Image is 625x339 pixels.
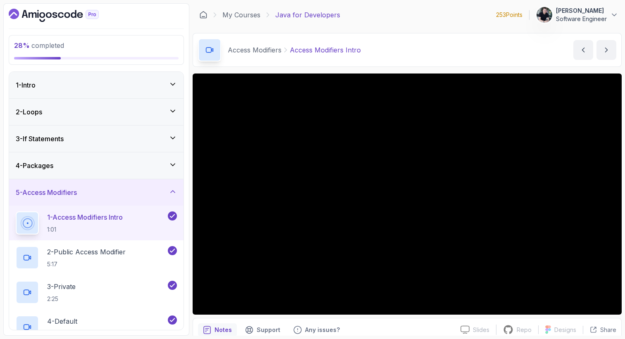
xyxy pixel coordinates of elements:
[16,107,42,117] h3: 2 - Loops
[228,45,281,55] p: Access Modifiers
[14,41,64,50] span: completed
[47,295,76,303] p: 2:25
[583,326,616,334] button: Share
[537,7,552,23] img: user profile image
[289,323,345,337] button: Feedback button
[198,323,237,337] button: notes button
[536,7,618,23] button: user profile image[PERSON_NAME]Software Engineer
[9,126,184,152] button: 3-If Statements
[596,40,616,60] button: next content
[556,7,607,15] p: [PERSON_NAME]
[556,15,607,23] p: Software Engineer
[16,80,36,90] h3: 1 - Intro
[473,326,489,334] p: Slides
[275,10,340,20] p: Java for Developers
[47,225,123,234] p: 1:01
[517,326,532,334] p: Repo
[9,72,184,98] button: 1-Intro
[16,246,177,269] button: 2-Public Access Modifier5:17
[47,330,77,338] p: 4:33
[554,326,576,334] p: Designs
[199,11,208,19] a: Dashboard
[240,323,285,337] button: Support button
[47,282,76,292] p: 3 - Private
[9,179,184,206] button: 5-Access Modifiers
[222,10,260,20] a: My Courses
[573,40,593,60] button: previous content
[14,41,30,50] span: 28 %
[16,161,53,171] h3: 4 - Packages
[16,187,77,197] h3: 5 - Access Modifiers
[16,281,177,304] button: 3-Private2:25
[9,99,184,125] button: 2-Loops
[574,287,625,327] iframe: chat widget
[47,260,126,268] p: 5:17
[215,326,232,334] p: Notes
[16,211,177,235] button: 1-Access Modifiers Intro1:01
[193,73,622,315] iframe: 1 - Access Modifiers Intro
[47,316,77,326] p: 4 - Default
[9,9,118,22] a: Dashboard
[9,152,184,179] button: 4-Packages
[290,45,361,55] p: Access Modifiers Intro
[496,11,522,19] p: 253 Points
[16,134,64,144] h3: 3 - If Statements
[257,326,280,334] p: Support
[16,315,177,339] button: 4-Default4:33
[47,212,123,222] p: 1 - Access Modifiers Intro
[305,326,340,334] p: Any issues?
[47,247,126,257] p: 2 - Public Access Modifier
